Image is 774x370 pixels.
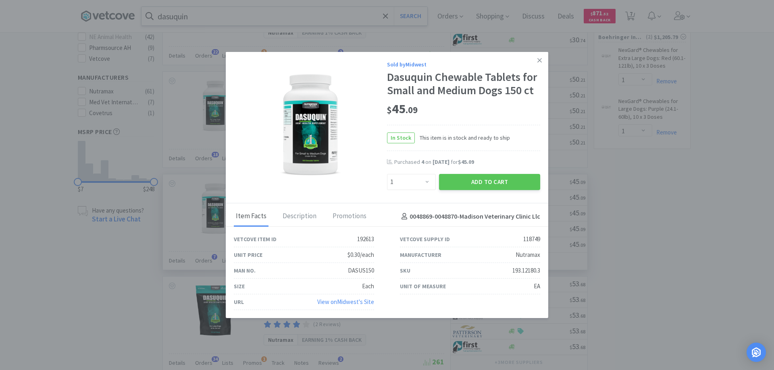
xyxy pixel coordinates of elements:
[387,60,540,69] div: Sold by Midwest
[523,234,540,244] div: 118749
[458,158,474,165] span: $45.09
[348,266,374,275] div: DASUS150
[362,281,374,291] div: Each
[387,70,540,97] div: Dasuquin Chewable Tablets for Small and Medium Dogs 150 ct
[400,235,450,244] div: Vetcove Supply ID
[387,104,392,116] span: $
[331,207,368,227] div: Promotions
[398,211,540,222] h4: 0048869-0048870 - Madison Veterinary Clinic Llc
[234,266,256,275] div: Man No.
[234,235,277,244] div: Vetcove Item ID
[234,298,244,306] div: URL
[387,101,418,117] span: 45
[387,133,414,143] span: In Stock
[406,104,418,116] span: . 09
[400,282,446,291] div: Unit of Measure
[534,281,540,291] div: EA
[433,158,449,165] span: [DATE]
[439,174,540,190] button: Add to Cart
[258,72,363,177] img: cb1b7dfc729a43318078c094d7487672.png
[400,250,441,259] div: Manufacturer
[281,207,318,227] div: Description
[234,207,268,227] div: Item Facts
[394,158,540,166] div: Purchased on for
[415,133,510,142] span: This item is in stock and ready to ship
[512,266,540,275] div: 193.12180.3
[357,234,374,244] div: 192613
[516,250,540,260] div: Nutramax
[234,250,262,259] div: Unit Price
[400,266,410,275] div: SKU
[421,158,424,165] span: 4
[347,250,374,260] div: $0.30/each
[747,343,766,362] div: Open Intercom Messenger
[234,282,245,291] div: Size
[317,298,374,306] a: View onMidwest's Site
